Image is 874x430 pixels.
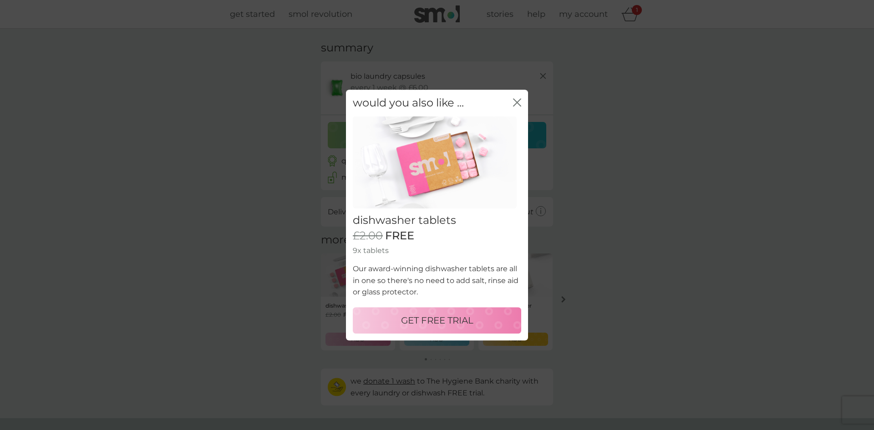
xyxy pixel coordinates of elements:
p: Our award-winning dishwasher tablets are all in one so there's no need to add salt, rinse aid or ... [353,263,521,298]
button: GET FREE TRIAL [353,307,521,334]
p: GET FREE TRIAL [401,313,473,328]
p: 9x tablets [353,245,521,257]
span: FREE [385,229,414,243]
h2: dishwasher tablets [353,214,521,227]
button: close [513,98,521,108]
span: £2.00 [353,229,383,243]
h2: would you also like ... [353,96,464,110]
